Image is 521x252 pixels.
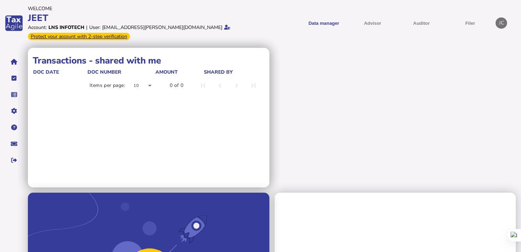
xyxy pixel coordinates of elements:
button: Filer [448,15,492,32]
div: shared by [204,69,263,75]
button: Shows a dropdown of Data manager options [302,15,346,32]
div: Profile settings [496,17,507,29]
div: [EMAIL_ADDRESS][PERSON_NAME][DOMAIN_NAME] [102,24,222,31]
div: LNS INFOTECH [48,24,84,31]
div: Welcome [28,5,258,12]
h1: Transactions - shared with me [33,54,265,67]
button: Shows a dropdown of VAT Advisor options [351,15,394,32]
button: Manage settings [7,104,21,118]
div: shared by [204,69,233,75]
menu: navigate products [262,15,492,32]
div: | [86,24,87,31]
div: 0 of 0 [170,82,183,89]
div: doc number [87,69,154,75]
div: User: [89,24,100,31]
button: Data manager [7,87,21,102]
button: Raise a support ticket [7,136,21,151]
button: Help pages [7,120,21,135]
div: Amount [155,69,178,75]
div: doc date [33,69,87,75]
button: Tasks [7,71,21,86]
i: Data manager [11,95,17,95]
button: Home [7,54,21,69]
div: doc number [87,69,121,75]
div: JEET [28,12,258,24]
i: Email verified [224,25,230,30]
div: Items per page: [90,82,125,89]
div: Amount [155,69,204,75]
div: Account: [28,24,47,31]
button: Auditor [399,15,443,32]
div: doc date [33,69,59,75]
div: From Oct 1, 2025, 2-step verification will be required to login. Set it up now... [28,33,130,40]
button: Sign out [7,153,21,168]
